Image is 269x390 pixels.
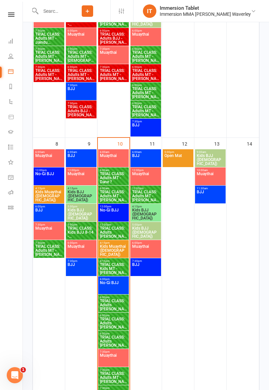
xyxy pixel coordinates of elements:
[132,105,160,117] span: TRIAL CLASS: Adults MT - [PERSON_NAME] ?
[35,244,63,257] span: TRIAL CLASS: Adults MT - [PERSON_NAME] ?
[100,154,127,166] span: Muaythai
[100,151,127,154] span: 6:00am
[67,47,95,50] span: 6:00pm
[143,4,156,18] div: IT
[100,281,127,293] span: No-Gi BJJ
[67,66,95,69] span: 6:00pm
[35,226,63,238] span: Muaythai
[100,50,127,63] span: Muaythai
[132,169,160,172] span: 12:00pm
[35,151,63,154] span: 6:00am
[100,47,127,50] span: 7:30pm
[132,29,160,32] span: 6:00pm
[100,387,127,390] span: 7:30pm
[132,223,160,226] span: 5:00pm
[196,190,224,202] span: BJJ
[132,187,160,190] span: 12:00pm
[67,187,95,190] span: 4:15pm
[35,50,63,63] span: TRIAL CLASS: Adults MT - [PERSON_NAME] ?
[35,29,63,32] span: 7:30pm
[67,29,95,32] span: 6:00pm
[100,29,127,32] span: 6:00pm
[67,223,95,226] span: 5:00pm
[132,151,160,154] span: 6:00am
[132,190,160,202] span: TRIAL CLASS: Adults MT - [PERSON_NAME]
[132,66,160,69] span: 6:00pm
[100,353,127,365] span: Muaythai
[100,32,127,44] span: TRIAL CLASS: Adults BJJ - [PERSON_NAME]
[21,367,26,373] span: 1
[67,205,95,208] span: 5:00pm
[196,154,224,166] span: Kids BJJ ([DEMOGRAPHIC_DATA])
[67,260,95,263] span: 7:30pm
[35,47,63,50] span: 7:30pm
[100,226,127,238] span: TRIAL CLASS: Adults [PERSON_NAME]
[67,172,95,184] span: Muaythai
[8,65,23,80] a: Calendar
[100,208,127,220] span: No-Gi BJJ
[67,84,95,87] span: 7:30pm
[35,223,63,226] span: 7:30pm
[100,372,127,384] span: TRIAL CLASS: Adults MT - [PERSON_NAME] ?
[196,172,224,184] span: Muaythai
[132,123,160,135] span: BJJ
[38,6,65,16] input: Search...
[100,335,127,347] span: TRIAL CLASS: Adults [PERSON_NAME] ?
[100,241,127,244] span: 4:15pm
[67,32,95,44] span: Muaythai
[132,120,160,123] span: 7:30pm
[35,69,63,81] span: TRIAL CLASS: Adults MT - [PERSON_NAME] ?
[100,223,127,226] span: 12:00pm
[100,350,127,353] span: 7:30pm
[35,208,63,220] span: BJJ
[88,138,97,149] div: 9
[100,190,127,202] span: TRIAL CLASS: Adults MT - [PERSON_NAME] ?
[8,170,23,186] a: General attendance kiosk mode
[35,169,63,172] span: 12:00pm
[8,155,23,170] a: What's New
[100,205,127,208] span: 12:00pm
[214,138,226,149] div: 13
[132,205,160,208] span: 4:15pm
[100,187,127,190] span: 6:00am
[100,317,127,329] span: TRIAL CLASS: Adults [PERSON_NAME] ?
[150,138,162,149] div: 11
[164,154,192,166] span: Open Mat
[35,66,63,69] span: 7:30pm
[67,69,95,81] span: TRIAL CLASS: Adults MT - [PERSON_NAME] ?
[35,187,63,190] span: 4:15pm
[132,69,160,81] span: TRIAL CLASS: Adults MT - [PERSON_NAME] ?
[196,187,224,190] span: 11:30am
[117,138,129,149] div: 10
[100,172,127,184] span: TRIAL CLASS: Adults MT - Dane ?
[196,151,224,154] span: 9:00am
[132,154,160,166] span: BJJ
[160,11,251,17] div: Immersion MMA [PERSON_NAME] Waverley
[8,80,23,95] a: Reports
[100,169,127,172] span: 6:00am
[164,151,192,154] span: 5:00pm
[132,226,160,238] span: Kids BJJ ([DEMOGRAPHIC_DATA])
[132,244,160,257] span: Muaythai
[35,154,63,166] span: Muaythai
[132,32,160,44] span: Muaythai
[67,244,95,257] span: Muaythai
[8,34,23,49] a: Dashboard
[35,241,63,244] span: 7:30pm
[67,102,95,105] span: 7:30pm
[100,69,127,81] span: TRIAL CLASS: Adults MT - [PERSON_NAME]
[35,172,63,184] span: No-Gi BJJ
[100,278,127,281] span: 6:00pm
[160,5,251,11] div: Immersion Tablet
[132,102,160,105] span: 6:00pm
[100,299,127,311] span: TRIAL CLASS: Adults [PERSON_NAME] ?
[8,49,23,65] a: People
[132,50,160,63] span: TRIAL CLASS: Adults MT - [PERSON_NAME]
[67,154,95,166] span: BJJ
[67,105,95,117] span: TRIAL CLASS: Adults BJJ - [PERSON_NAME] ?
[132,84,160,87] span: 6:00pm
[35,205,63,208] span: 6:00pm
[132,241,160,244] span: 6:00pm
[132,47,160,50] span: 6:00pm
[100,368,127,372] span: 7:30pm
